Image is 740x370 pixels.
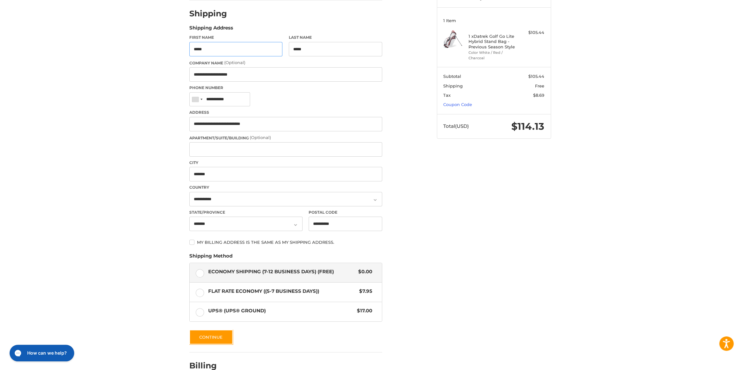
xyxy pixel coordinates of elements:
span: Free [535,83,544,88]
label: Address [189,110,382,115]
span: Flat Rate Economy ((5-7 Business Days)) [208,288,356,295]
span: UPS® (UPS® Ground) [208,307,354,315]
li: Color White / Red / Charcoal [468,50,517,61]
span: $0.00 [355,268,373,275]
label: First Name [189,35,283,40]
button: Continue [189,330,233,344]
iframe: Gorgias live chat messenger [6,342,76,364]
span: $105.44 [528,74,544,79]
small: (Optional) [250,135,271,140]
label: My billing address is the same as my shipping address. [189,240,382,245]
a: Coupon Code [443,102,472,107]
small: (Optional) [224,60,245,65]
span: Tax [443,93,451,98]
label: State/Province [189,210,303,215]
span: $114.13 [511,120,544,132]
h2: Shipping [189,9,227,19]
span: $17.00 [354,307,373,315]
legend: Shipping Address [189,24,233,35]
label: Apartment/Suite/Building [189,135,382,141]
label: Postal Code [309,210,382,215]
span: Shipping [443,83,463,88]
h4: 1 x Datrek Golf Go Lite Hybrid Stand Bag - Previous Season Style [468,34,517,49]
iframe: Google Customer Reviews [687,353,740,370]
span: $7.95 [356,288,373,295]
span: Total (USD) [443,123,469,129]
legend: Shipping Method [189,252,232,263]
div: $105.44 [519,29,544,36]
label: Country [189,185,382,190]
label: Phone Number [189,85,382,91]
label: Last Name [289,35,382,40]
span: Economy Shipping (7-12 Business Days) (Free) [208,268,355,275]
label: City [189,160,382,166]
span: $8.69 [533,93,544,98]
label: Company Name [189,60,382,66]
span: Subtotal [443,74,461,79]
h3: 1 Item [443,18,544,23]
